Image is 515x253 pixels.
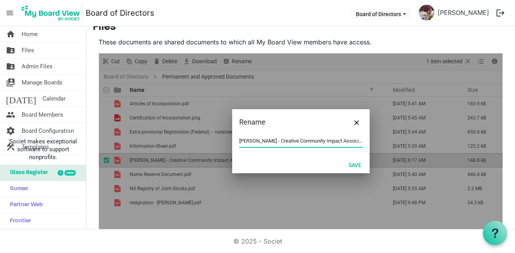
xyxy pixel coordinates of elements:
div: new [64,170,76,176]
span: Home [22,26,38,42]
span: home [6,26,15,42]
span: menu [2,5,17,20]
span: Sumac [6,181,28,197]
span: Admin Files [22,59,53,74]
span: people [6,107,15,123]
span: switch_account [6,75,15,90]
h3: Files [93,21,509,34]
button: Save [343,159,367,170]
span: settings [6,123,15,139]
span: folder_shared [6,42,15,58]
span: folder_shared [6,59,15,74]
a: [PERSON_NAME] [434,5,492,20]
a: © 2025 - Societ [233,237,282,245]
span: Manage Boards [22,75,62,90]
span: Partner Web [6,197,43,213]
p: These documents are shared documents to which all My Board View members have access. [99,37,503,47]
img: My Board View Logo [19,3,82,23]
span: Files [22,42,34,58]
button: Close [351,116,363,128]
span: Glass Register [6,165,48,181]
span: Calendar [42,91,66,106]
a: Board of Directors [86,5,154,21]
a: My Board View Logo [19,3,86,23]
span: [DATE] [6,91,36,106]
span: Societ makes exceptional software to support nonprofits. [4,137,82,161]
button: logout [492,5,509,21]
span: Frontier [6,213,31,229]
img: a6ah0srXjuZ-12Q8q2R8a_YFlpLfa_R6DrblpP7LWhseZaehaIZtCsKbqyqjCVmcIyzz-CnSwFS6VEpFR7BkWg_thumb.png [419,5,434,20]
span: Board Configuration [22,123,74,139]
button: Board of Directors dropdownbutton [351,8,411,19]
div: Rename [239,116,338,128]
input: Enter your new name [239,135,363,147]
span: Board Members [22,107,63,123]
